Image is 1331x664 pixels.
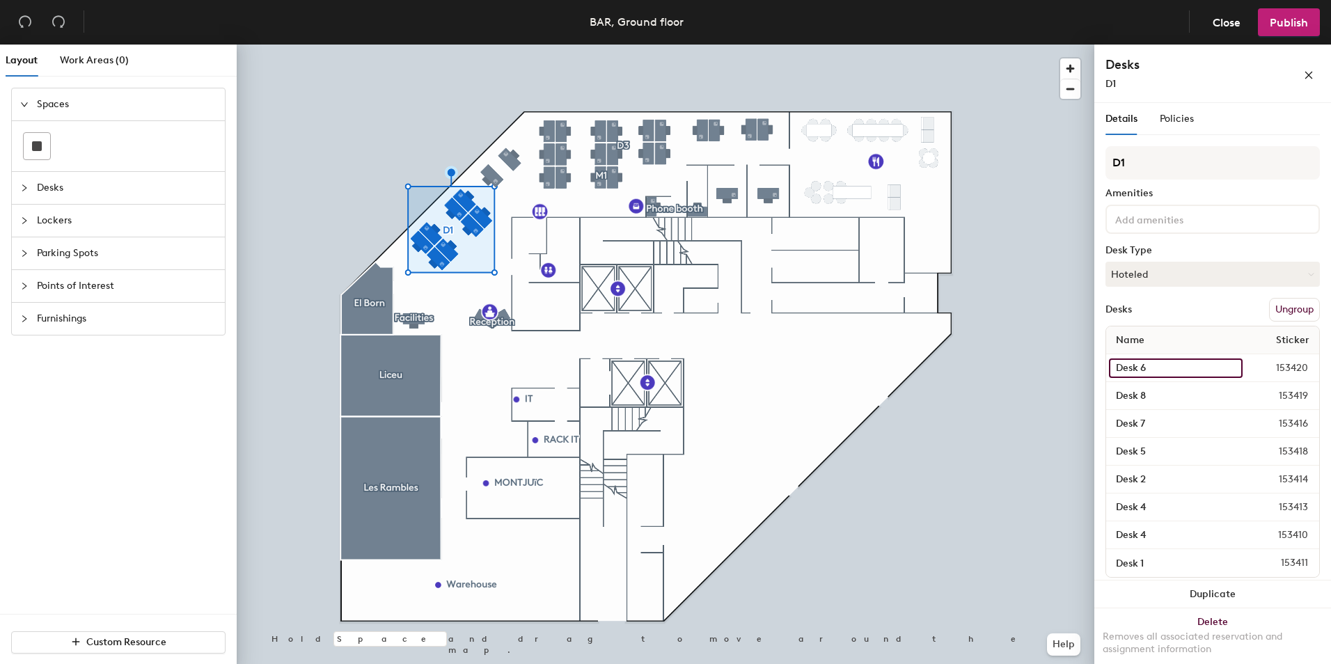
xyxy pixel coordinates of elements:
span: Custom Resource [86,636,166,648]
span: 153416 [1245,416,1316,432]
span: collapsed [20,184,29,192]
span: Lockers [37,205,216,237]
span: 153413 [1245,500,1316,515]
span: undo [18,15,32,29]
div: Removes all associated reservation and assignment information [1103,631,1323,656]
input: Unnamed desk [1109,414,1245,434]
span: Close [1213,16,1241,29]
span: Desks [37,172,216,204]
span: collapsed [20,282,29,290]
span: Furnishings [37,303,216,335]
span: D1 [1105,78,1116,90]
span: Spaces [37,88,216,120]
input: Unnamed desk [1109,442,1245,461]
span: Layout [6,54,38,66]
span: Publish [1270,16,1308,29]
span: 153414 [1245,472,1316,487]
button: Close [1201,8,1252,36]
input: Unnamed desk [1109,358,1243,378]
span: collapsed [20,315,29,323]
span: collapsed [20,216,29,225]
span: close [1304,70,1314,80]
span: Name [1109,328,1151,353]
span: Sticker [1269,328,1316,353]
span: 153411 [1247,555,1316,571]
span: Points of Interest [37,270,216,302]
span: 153419 [1245,388,1316,404]
span: 153420 [1243,361,1316,376]
button: Redo (⌘ + ⇧ + Z) [45,8,72,36]
span: collapsed [20,249,29,258]
div: Amenities [1105,188,1320,199]
div: Desks [1105,304,1132,315]
button: Help [1047,633,1080,656]
span: Details [1105,113,1137,125]
button: Duplicate [1094,580,1331,608]
button: Hoteled [1105,262,1320,287]
input: Unnamed desk [1109,470,1245,489]
input: Unnamed desk [1109,386,1245,406]
span: expanded [20,100,29,109]
input: Unnamed desk [1109,553,1247,573]
span: 153418 [1245,444,1316,459]
button: Ungroup [1269,298,1320,322]
span: 153410 [1245,528,1316,543]
input: Unnamed desk [1109,525,1245,545]
button: Custom Resource [11,631,226,654]
input: Unnamed desk [1109,498,1245,517]
span: Policies [1160,113,1194,125]
button: Undo (⌘ + Z) [11,8,39,36]
span: Parking Spots [37,237,216,269]
input: Add amenities [1112,210,1238,227]
h4: Desks [1105,56,1259,74]
div: BAR, Ground floor [590,13,684,31]
div: Desk Type [1105,245,1320,256]
span: Work Areas (0) [60,54,129,66]
button: Publish [1258,8,1320,36]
